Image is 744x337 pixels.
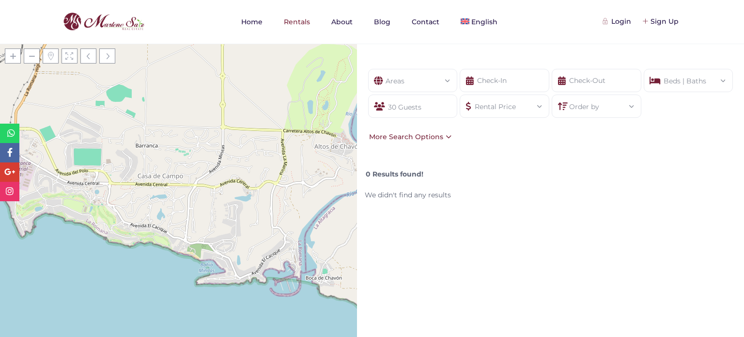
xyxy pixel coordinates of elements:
[552,69,641,92] input: Check-Out
[643,16,679,27] div: Sign Up
[376,69,450,86] div: Areas
[363,161,739,179] div: 0 Results found!
[460,69,549,92] input: Check-In
[467,95,542,112] div: Rental Price
[61,10,147,33] img: logo
[604,16,631,27] div: Login
[368,95,458,118] div: 30 Guests
[106,102,251,153] div: Loading Maps
[365,190,739,200] span: We didn't find any results
[471,17,497,26] span: English
[559,95,634,112] div: Order by
[651,69,726,86] div: Beds | Baths
[367,131,451,142] div: More Search Options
